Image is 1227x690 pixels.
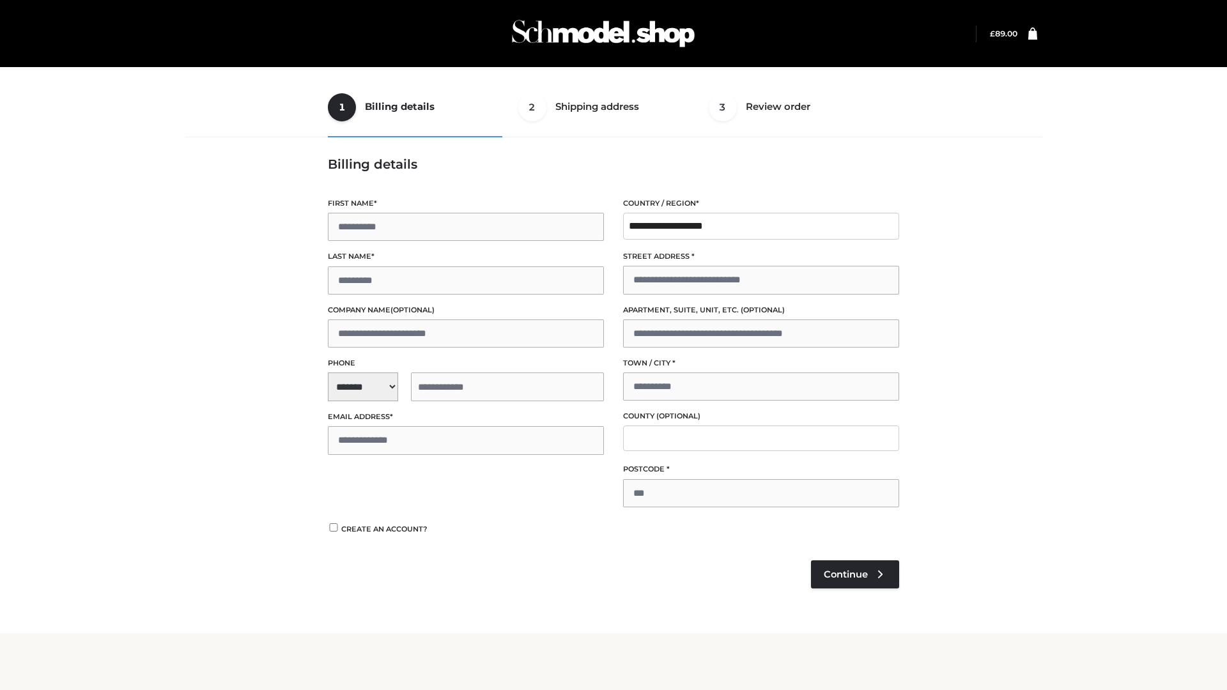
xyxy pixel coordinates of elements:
[390,305,435,314] span: (optional)
[328,411,604,423] label: Email address
[990,29,995,38] span: £
[623,304,899,316] label: Apartment, suite, unit, etc.
[328,157,899,172] h3: Billing details
[811,560,899,588] a: Continue
[990,29,1017,38] a: £89.00
[623,197,899,210] label: Country / Region
[824,569,868,580] span: Continue
[328,304,604,316] label: Company name
[328,197,604,210] label: First name
[741,305,785,314] span: (optional)
[623,357,899,369] label: Town / City
[623,463,899,475] label: Postcode
[341,525,428,533] span: Create an account?
[623,250,899,263] label: Street address
[656,411,700,420] span: (optional)
[990,29,1017,38] bdi: 89.00
[328,250,604,263] label: Last name
[328,523,339,532] input: Create an account?
[507,8,699,59] img: Schmodel Admin 964
[623,410,899,422] label: County
[328,357,604,369] label: Phone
